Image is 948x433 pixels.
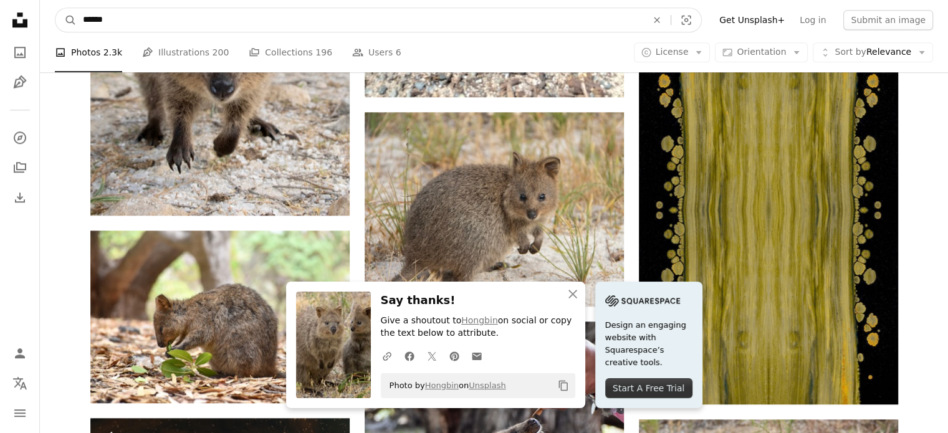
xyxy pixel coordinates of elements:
h3: Say thanks! [381,292,575,310]
span: Orientation [737,47,786,57]
a: Log in / Sign up [7,341,32,366]
a: A small animal standing on top of a sandy ground [365,203,624,214]
a: Share on Twitter [421,343,443,368]
a: Share on Facebook [398,343,421,368]
form: Find visuals sitewide [55,7,702,32]
button: Copy to clipboard [553,375,574,396]
a: Photos [7,40,32,65]
a: Share over email [466,343,488,368]
a: a picture of a green and yellow background [639,204,898,215]
div: Start A Free Trial [605,378,692,398]
span: Design an engaging website with Squarespace’s creative tools. [605,319,692,369]
span: License [656,47,689,57]
a: Log in [792,10,833,30]
a: Explore [7,125,32,150]
button: Submit an image [843,10,933,30]
a: Share on Pinterest [443,343,466,368]
span: Relevance [835,46,911,59]
a: Get Unsplash+ [712,10,792,30]
a: Design an engaging website with Squarespace’s creative tools.Start A Free Trial [595,282,702,408]
button: Language [7,371,32,396]
button: Menu [7,401,32,426]
span: 200 [213,45,229,59]
a: Unsplash [469,381,505,390]
img: A small animal standing on top of a sandy ground [365,112,624,307]
a: Hongbin [425,381,459,390]
a: Illustrations 200 [142,32,229,72]
span: 196 [315,45,332,59]
span: Photo by on [383,376,506,396]
img: a picture of a green and yellow background [639,16,898,404]
a: Collections [7,155,32,180]
span: Sort by [835,47,866,57]
a: Illustrations [7,70,32,95]
img: file-1705255347840-230a6ab5bca9image [605,292,680,310]
a: Home — Unsplash [7,7,32,35]
a: Collections 196 [249,32,332,72]
p: Give a shoutout to on social or copy the text below to attribute. [381,315,575,340]
button: Visual search [671,8,701,32]
a: Users 6 [352,32,401,72]
a: selective focus photography of brown rodent biting leaves [90,311,350,322]
button: Clear [643,8,671,32]
img: selective focus photography of brown rodent biting leaves [90,231,350,403]
a: Download History [7,185,32,210]
button: License [634,42,711,62]
span: 6 [396,45,401,59]
button: Orientation [715,42,808,62]
button: Search Unsplash [55,8,77,32]
button: Sort byRelevance [813,42,933,62]
a: Hongbin [461,315,498,325]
